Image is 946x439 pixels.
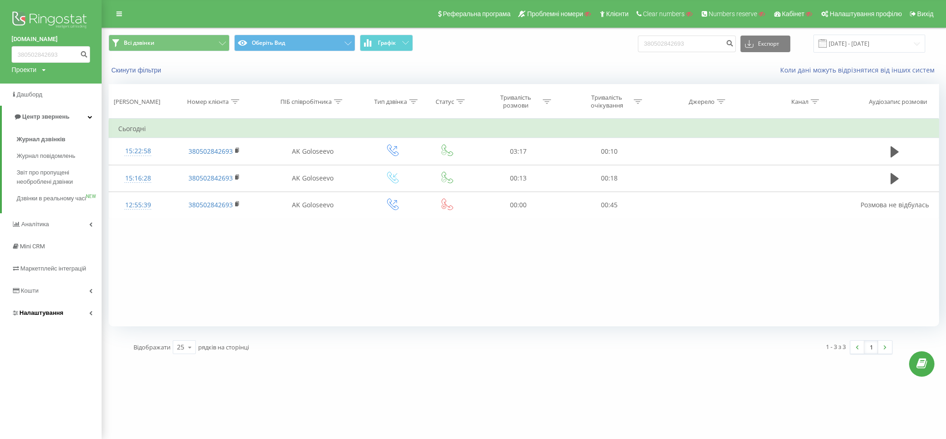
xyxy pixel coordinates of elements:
span: Центр звернень [22,113,69,120]
a: Коли дані можуть відрізнятися вiд інших систем [780,66,939,74]
span: Журнал дзвінків [17,135,66,144]
div: ПІБ співробітника [280,98,332,106]
span: Дзвінки в реальному часі [17,194,86,203]
div: Тривалість розмови [491,94,540,109]
div: Тривалість очікування [582,94,631,109]
td: AK Goloseevo [261,138,364,165]
span: Всі дзвінки [124,39,154,47]
span: Відображати [133,343,170,351]
span: Маркетплейс інтеграцій [20,265,86,272]
span: Журнал повідомлень [17,151,75,161]
span: Кошти [21,287,38,294]
a: 380502842693 [188,200,233,209]
a: 1 [864,341,878,354]
span: Дашборд [17,91,42,98]
span: рядків на сторінці [198,343,249,351]
span: Налаштування профілю [830,10,902,18]
a: Дзвінки в реальному часіNEW [17,190,102,207]
div: Джерело [689,98,715,106]
td: 00:18 [564,165,655,192]
span: Numbers reserve [709,10,757,18]
td: AK Goloseevo [261,192,364,218]
a: Звіт про пропущені необроблені дзвінки [17,164,102,190]
td: 03:17 [473,138,564,165]
button: Всі дзвінки [109,35,230,51]
div: 12:55:39 [118,196,158,214]
span: Вихід [917,10,934,18]
span: Clear numbers [643,10,685,18]
div: Аудіозапис розмови [869,98,927,106]
a: 380502842693 [188,174,233,182]
input: Пошук за номером [638,36,736,52]
div: [PERSON_NAME] [114,98,160,106]
a: 380502842693 [188,147,233,156]
a: Центр звернень [2,106,102,128]
div: Канал [791,98,808,106]
div: 15:16:28 [118,169,158,187]
div: 15:22:58 [118,142,158,160]
span: Реферальна програма [443,10,511,18]
span: Проблемні номери [527,10,583,18]
img: Ringostat logo [12,9,90,32]
input: Пошук за номером [12,46,90,63]
span: Графік [378,40,396,46]
span: Розмова не відбулась [861,200,929,209]
span: Mini CRM [20,243,45,250]
span: Налаштування [19,309,63,316]
span: Аналiтика [21,221,49,228]
td: 00:13 [473,165,564,192]
span: Звіт про пропущені необроблені дзвінки [17,168,97,186]
td: 00:00 [473,192,564,218]
div: 25 [177,343,184,352]
a: [DOMAIN_NAME] [12,35,90,44]
td: 00:45 [564,192,655,218]
button: Графік [360,35,413,51]
div: Тип дзвінка [374,98,407,106]
button: Скинути фільтри [109,66,166,74]
button: Оберіть Вид [234,35,355,51]
button: Експорт [740,36,790,52]
div: Проекти [12,65,36,74]
span: Клієнти [606,10,629,18]
span: Кабінет [782,10,805,18]
td: Сьогодні [109,120,939,138]
td: 00:10 [564,138,655,165]
div: Статус [436,98,454,106]
a: Журнал дзвінків [17,131,102,148]
td: AK Goloseevo [261,165,364,192]
a: Журнал повідомлень [17,148,102,164]
div: Номер клієнта [187,98,229,106]
div: 1 - 3 з 3 [826,342,846,351]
